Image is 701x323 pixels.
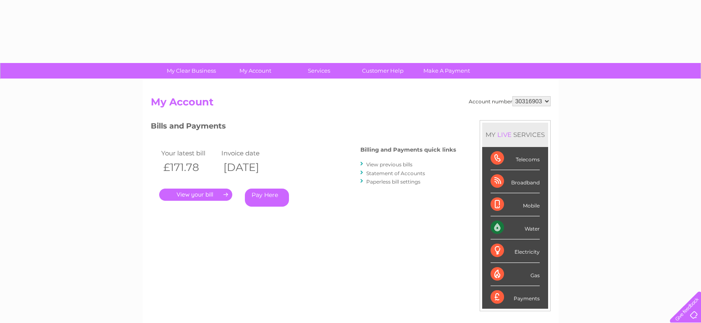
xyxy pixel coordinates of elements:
[221,63,290,79] a: My Account
[491,263,540,286] div: Gas
[491,147,540,170] div: Telecoms
[469,96,551,106] div: Account number
[491,193,540,216] div: Mobile
[491,286,540,309] div: Payments
[482,123,548,147] div: MY SERVICES
[245,189,289,207] a: Pay Here
[151,120,456,135] h3: Bills and Payments
[151,96,551,112] h2: My Account
[366,161,412,168] a: View previous bills
[348,63,417,79] a: Customer Help
[159,189,232,201] a: .
[157,63,226,79] a: My Clear Business
[491,216,540,239] div: Water
[159,147,220,159] td: Your latest bill
[219,147,280,159] td: Invoice date
[159,159,220,176] th: £171.78
[491,170,540,193] div: Broadband
[491,239,540,263] div: Electricity
[219,159,280,176] th: [DATE]
[412,63,481,79] a: Make A Payment
[366,179,420,185] a: Paperless bill settings
[496,131,513,139] div: LIVE
[366,170,425,176] a: Statement of Accounts
[284,63,354,79] a: Services
[360,147,456,153] h4: Billing and Payments quick links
